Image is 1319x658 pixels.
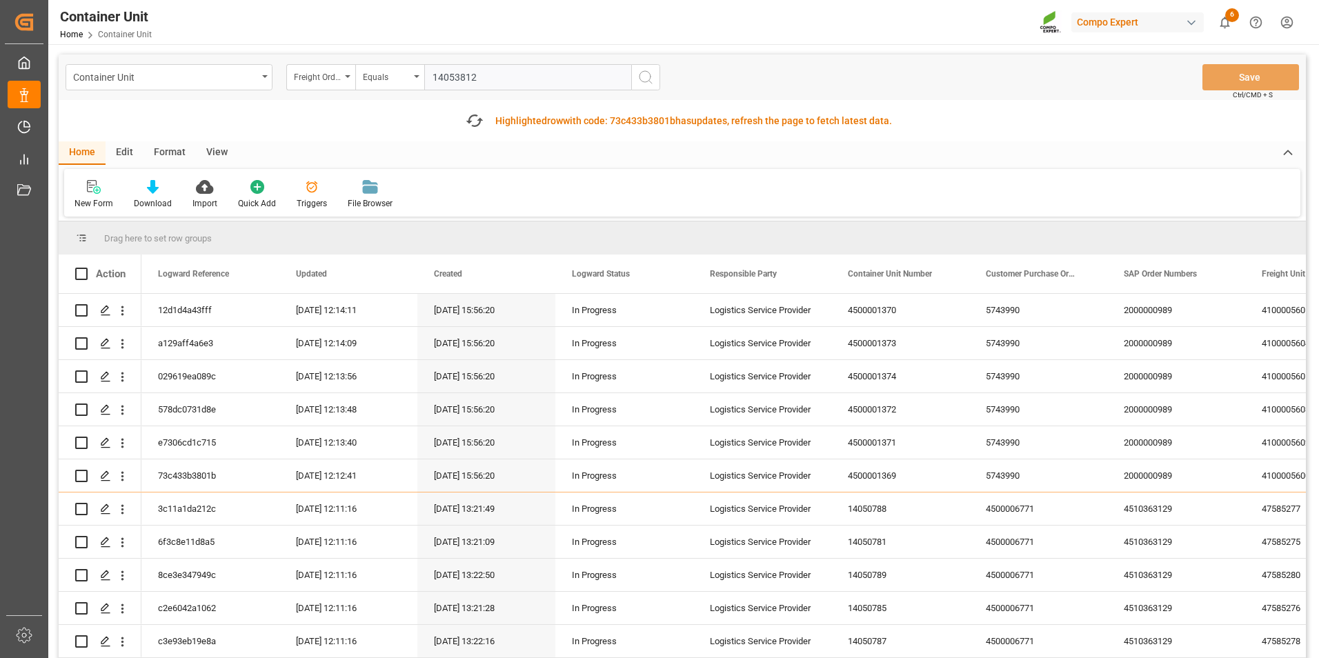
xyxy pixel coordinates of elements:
div: 14050787 [831,625,969,657]
div: View [196,141,238,165]
div: Freight Order Number [294,68,341,83]
div: 4500006771 [969,492,1107,525]
button: open menu [355,64,424,90]
div: c2e6042a1062 [141,592,279,624]
div: 14050788 [831,492,969,525]
span: has [675,115,691,126]
div: [DATE] 15:56:20 [417,393,555,426]
div: File Browser [348,197,393,210]
button: Save [1202,64,1299,90]
div: a129aff4a6e3 [141,327,279,359]
div: Press SPACE to select this row. [59,327,141,360]
div: [DATE] 12:11:16 [279,559,417,591]
span: 6 [1225,8,1239,22]
div: [DATE] 12:14:09 [279,327,417,359]
div: Press SPACE to select this row. [59,294,141,327]
div: [DATE] 12:13:40 [279,426,417,459]
button: search button [631,64,660,90]
div: 2000000989 [1107,459,1245,492]
div: New Form [75,197,113,210]
div: Press SPACE to select this row. [59,426,141,459]
div: [DATE] 13:21:28 [417,592,555,624]
div: Highlighted with code: updates, refresh the page to fetch latest data. [495,114,892,128]
div: e7306cd1c715 [141,426,279,459]
div: [DATE] 15:56:20 [417,360,555,392]
div: 3c11a1da212c [141,492,279,525]
div: [DATE] 12:13:48 [279,393,417,426]
div: 5743990 [969,459,1107,492]
span: Ctrl/CMD + S [1233,90,1273,100]
div: [DATE] 13:22:16 [417,625,555,657]
div: 6f3c8e11d8a5 [141,526,279,558]
div: 4500001373 [831,327,969,359]
div: 5743990 [969,360,1107,392]
div: [DATE] 15:56:20 [417,327,555,359]
button: Compo Expert [1071,9,1209,35]
div: Press SPACE to select this row. [59,592,141,625]
span: row [547,115,563,126]
div: Press SPACE to select this row. [59,559,141,592]
button: Help Center [1240,7,1271,38]
div: [DATE] 13:21:49 [417,492,555,525]
div: 2000000989 [1107,426,1245,459]
div: In Progress [572,626,677,657]
div: 2000000989 [1107,327,1245,359]
span: 73c433b3801b [610,115,675,126]
div: Press SPACE to select this row. [59,526,141,559]
input: Type to search [424,64,631,90]
span: Updated [296,269,327,279]
div: [DATE] 15:56:20 [417,294,555,326]
div: 4510363129 [1107,592,1245,624]
div: Action [96,268,126,280]
button: open menu [66,64,272,90]
div: 5743990 [969,294,1107,326]
div: Quick Add [238,197,276,210]
div: 4500001374 [831,360,969,392]
span: Responsible Party [710,269,777,279]
div: [DATE] 12:11:16 [279,492,417,525]
span: Logward Reference [158,269,229,279]
div: [DATE] 13:21:09 [417,526,555,558]
div: Logistics Service Provider [693,526,831,558]
div: Press SPACE to select this row. [59,625,141,658]
div: 4500006771 [969,526,1107,558]
div: [DATE] 15:56:20 [417,426,555,459]
div: [DATE] 12:12:41 [279,459,417,492]
div: Press SPACE to select this row. [59,492,141,526]
span: Drag here to set row groups [104,233,212,243]
div: Logistics Service Provider [693,559,831,591]
div: 14050785 [831,592,969,624]
div: In Progress [572,328,677,359]
div: Logistics Service Provider [693,592,831,624]
div: Triggers [297,197,327,210]
div: Press SPACE to select this row. [59,360,141,393]
div: Container Unit [73,68,257,85]
div: In Progress [572,559,677,591]
button: show 6 new notifications [1209,7,1240,38]
div: 5743990 [969,393,1107,426]
div: 14050789 [831,559,969,591]
div: 4500006771 [969,559,1107,591]
div: In Progress [572,526,677,558]
div: Press SPACE to select this row. [59,459,141,492]
div: [DATE] 12:11:16 [279,592,417,624]
div: Container Unit [60,6,152,27]
div: 14050781 [831,526,969,558]
div: 5743990 [969,426,1107,459]
div: 2000000989 [1107,294,1245,326]
span: Logward Status [572,269,630,279]
div: 4500001369 [831,459,969,492]
div: Logistics Service Provider [693,426,831,459]
div: 029619ea089c [141,360,279,392]
div: 4510363129 [1107,625,1245,657]
div: Logistics Service Provider [693,327,831,359]
span: Customer Purchase Order Numbers [986,269,1078,279]
div: [DATE] 12:11:16 [279,625,417,657]
div: 2000000989 [1107,393,1245,426]
div: 4510363129 [1107,559,1245,591]
div: [DATE] 12:13:56 [279,360,417,392]
div: 8ce3e347949c [141,559,279,591]
div: Compo Expert [1071,12,1204,32]
div: Format [143,141,196,165]
div: 4500006771 [969,625,1107,657]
